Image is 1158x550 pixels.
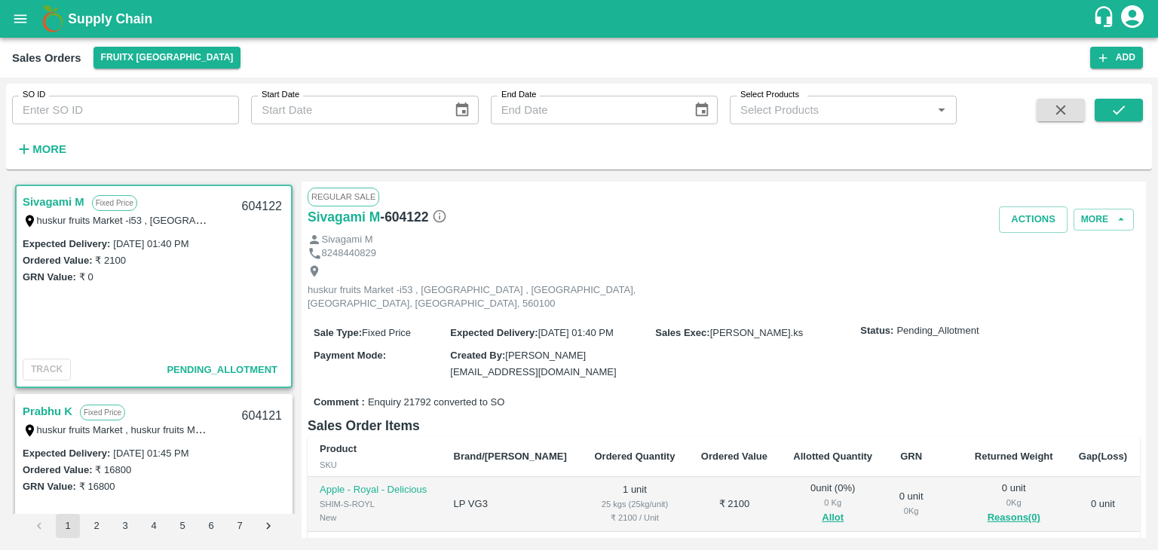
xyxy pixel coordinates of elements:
[256,514,280,538] button: Go to next page
[454,451,567,462] b: Brand/[PERSON_NAME]
[450,327,538,338] label: Expected Delivery :
[314,396,365,410] label: Comment :
[68,11,152,26] b: Supply Chain
[1066,477,1140,532] td: 0 unit
[23,255,92,266] label: Ordered Value:
[308,206,380,228] a: Sivagami M
[233,399,291,434] div: 604121
[380,206,446,228] h6: - 604122
[450,350,505,361] label: Created By :
[897,490,925,518] div: 0 unit
[581,477,688,532] td: 1 unit
[12,136,70,162] button: More
[974,496,1054,509] div: 0 Kg
[12,96,239,124] input: Enter SO ID
[12,48,81,68] div: Sales Orders
[23,238,110,249] label: Expected Delivery :
[37,423,564,435] label: huskur fruits Market , huskur fruits Market , [GEOGRAPHIC_DATA], [GEOGRAPHIC_DATA] Urban, TAMILNA...
[793,451,872,462] b: Allotted Quantity
[320,483,430,497] p: Apple - Royal - Delicious
[655,327,709,338] label: Sales Exec :
[113,238,188,249] label: [DATE] 01:40 PM
[95,255,126,266] label: ₹ 2100
[1119,3,1146,35] div: account of current user
[23,481,76,492] label: GRN Value:
[593,511,676,524] div: ₹ 2100 / Unit
[308,415,1140,436] h6: Sales Order Items
[23,271,76,283] label: GRN Value:
[3,2,38,36] button: open drawer
[362,327,411,338] span: Fixed Price
[170,514,195,538] button: Go to page 5
[688,96,716,124] button: Choose date
[38,4,68,34] img: logo
[56,514,80,538] button: page 1
[199,514,223,538] button: Go to page 6
[167,364,277,375] span: Pending_Allotment
[92,195,137,211] p: Fixed Price
[314,350,386,361] label: Payment Mode :
[491,96,682,124] input: End Date
[710,327,804,338] span: [PERSON_NAME].ks
[1092,5,1119,32] div: customer-support
[80,405,125,420] p: Fixed Price
[974,481,1054,527] div: 0 unit
[450,350,616,377] span: [PERSON_NAME][EMAIL_ADDRESS][DOMAIN_NAME]
[23,448,110,459] label: Expected Delivery :
[501,89,536,101] label: End Date
[932,100,951,120] button: Open
[320,443,357,454] b: Product
[262,89,299,101] label: Start Date
[538,327,614,338] span: [DATE] 01:40 PM
[688,477,780,532] td: ₹ 2100
[320,511,430,524] div: New
[448,96,476,124] button: Choose date
[860,324,893,338] label: Status:
[308,188,379,206] span: Regular Sale
[79,481,115,492] label: ₹ 16800
[368,396,504,410] span: Enquiry 21792 converted to SO
[23,402,72,421] a: Prabhu K
[594,451,675,462] b: Ordered Quantity
[93,47,241,69] button: Select DC
[228,514,252,538] button: Go to page 7
[999,206,1068,233] button: Actions
[32,143,66,155] strong: More
[314,327,362,338] label: Sale Type :
[320,458,430,472] div: SKU
[84,514,109,538] button: Go to page 2
[974,509,1054,527] button: Reasons(0)
[975,451,1053,462] b: Returned Weight
[322,233,373,247] p: Sivagami M
[822,509,844,527] button: Allot
[792,481,873,527] div: 0 unit ( 0 %)
[1074,209,1134,231] button: More
[900,451,922,462] b: GRN
[25,514,283,538] nav: pagination navigation
[897,504,925,518] div: 0 Kg
[233,189,291,225] div: 604122
[322,246,376,261] p: 8248440829
[308,283,647,311] p: huskur fruits Market -i53 , [GEOGRAPHIC_DATA] , [GEOGRAPHIC_DATA], [GEOGRAPHIC_DATA], [GEOGRAPHIC...
[113,514,137,538] button: Go to page 3
[734,100,927,120] input: Select Products
[23,464,92,475] label: Ordered Value:
[1079,451,1127,462] b: Gap(Loss)
[23,89,45,101] label: SO ID
[1090,47,1143,69] button: Add
[251,96,442,124] input: Start Date
[593,497,676,511] div: 25 kgs (25kg/unit)
[896,324,979,338] span: Pending_Allotment
[68,8,1092,29] a: Supply Chain
[95,464,131,475] label: ₹ 16800
[23,192,84,212] a: Sivagami M
[113,448,188,459] label: [DATE] 01:45 PM
[320,497,430,511] div: SHIM-S-ROYL
[792,496,873,509] div: 0 Kg
[701,451,767,462] b: Ordered Value
[142,514,166,538] button: Go to page 4
[37,214,615,226] label: huskur fruits Market -i53 , [GEOGRAPHIC_DATA] , [GEOGRAPHIC_DATA], [GEOGRAPHIC_DATA], [GEOGRAPHIC...
[740,89,799,101] label: Select Products
[79,271,93,283] label: ₹ 0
